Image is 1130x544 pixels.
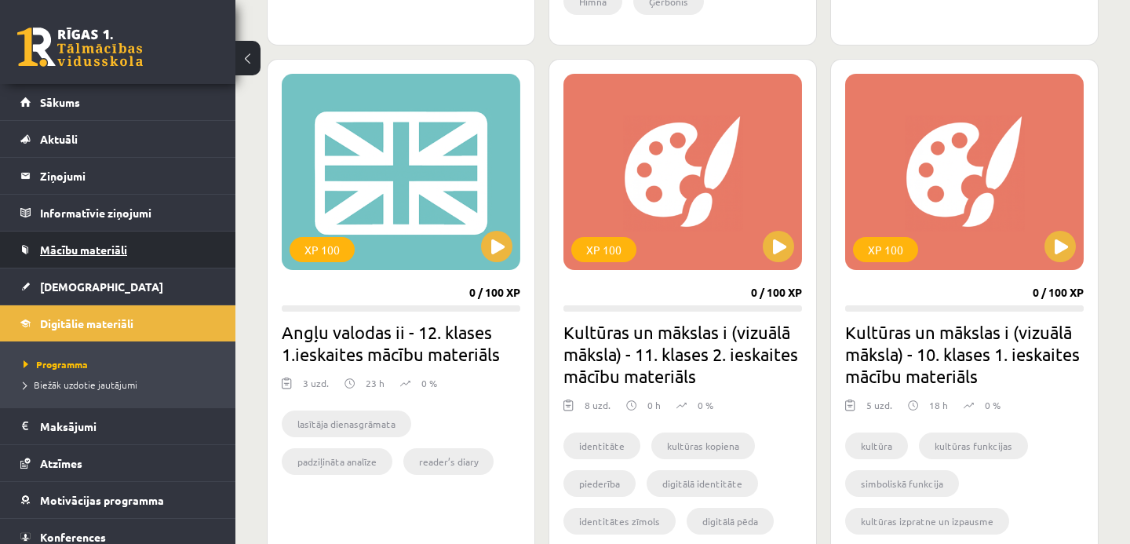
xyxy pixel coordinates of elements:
[563,433,640,459] li: identitāte
[563,508,676,535] li: identitātes zīmols
[845,470,959,497] li: simboliskā funkcija
[651,433,755,459] li: kultūras kopiena
[40,132,78,146] span: Aktuāli
[303,376,329,400] div: 3 uzd.
[571,237,636,262] div: XP 100
[20,195,216,231] a: Informatīvie ziņojumi
[563,470,636,497] li: piederība
[919,433,1028,459] li: kultūras funkcijas
[853,237,918,262] div: XP 100
[40,279,163,294] span: [DEMOGRAPHIC_DATA]
[40,95,80,109] span: Sākums
[20,445,216,481] a: Atzīmes
[290,237,355,262] div: XP 100
[24,357,220,371] a: Programma
[282,321,520,365] h2: Angļu valodas ii - 12. klases 1.ieskaites mācību materiāls
[282,448,392,475] li: padziļināta analīze
[40,493,164,507] span: Motivācijas programma
[845,508,1009,535] li: kultūras izpratne un izpausme
[40,530,106,544] span: Konferences
[40,456,82,470] span: Atzīmes
[24,358,88,371] span: Programma
[282,411,411,437] li: lasītāja dienasgrāmata
[20,121,216,157] a: Aktuāli
[20,232,216,268] a: Mācību materiāli
[24,378,137,391] span: Biežāk uzdotie jautājumi
[866,398,892,422] div: 5 uzd.
[17,27,143,67] a: Rīgas 1. Tālmācības vidusskola
[20,158,216,194] a: Ziņojumi
[20,84,216,120] a: Sākums
[366,376,385,390] p: 23 h
[698,398,713,412] p: 0 %
[20,268,216,305] a: [DEMOGRAPHIC_DATA]
[845,433,908,459] li: kultūra
[585,398,611,422] div: 8 uzd.
[40,195,216,231] legend: Informatīvie ziņojumi
[647,470,758,497] li: digitālā identitāte
[20,482,216,518] a: Motivācijas programma
[421,376,437,390] p: 0 %
[647,398,661,412] p: 0 h
[20,408,216,444] a: Maksājumi
[40,316,133,330] span: Digitālie materiāli
[40,243,127,257] span: Mācību materiāli
[40,408,216,444] legend: Maksājumi
[40,158,216,194] legend: Ziņojumi
[845,321,1084,387] h2: Kultūras un mākslas i (vizuālā māksla) - 10. klases 1. ieskaites mācību materiāls
[20,305,216,341] a: Digitālie materiāli
[929,398,948,412] p: 18 h
[687,508,774,535] li: digitālā pēda
[985,398,1001,412] p: 0 %
[403,448,494,475] li: reader’s diary
[563,321,802,387] h2: Kultūras un mākslas i (vizuālā māksla) - 11. klases 2. ieskaites mācību materiāls
[24,378,220,392] a: Biežāk uzdotie jautājumi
